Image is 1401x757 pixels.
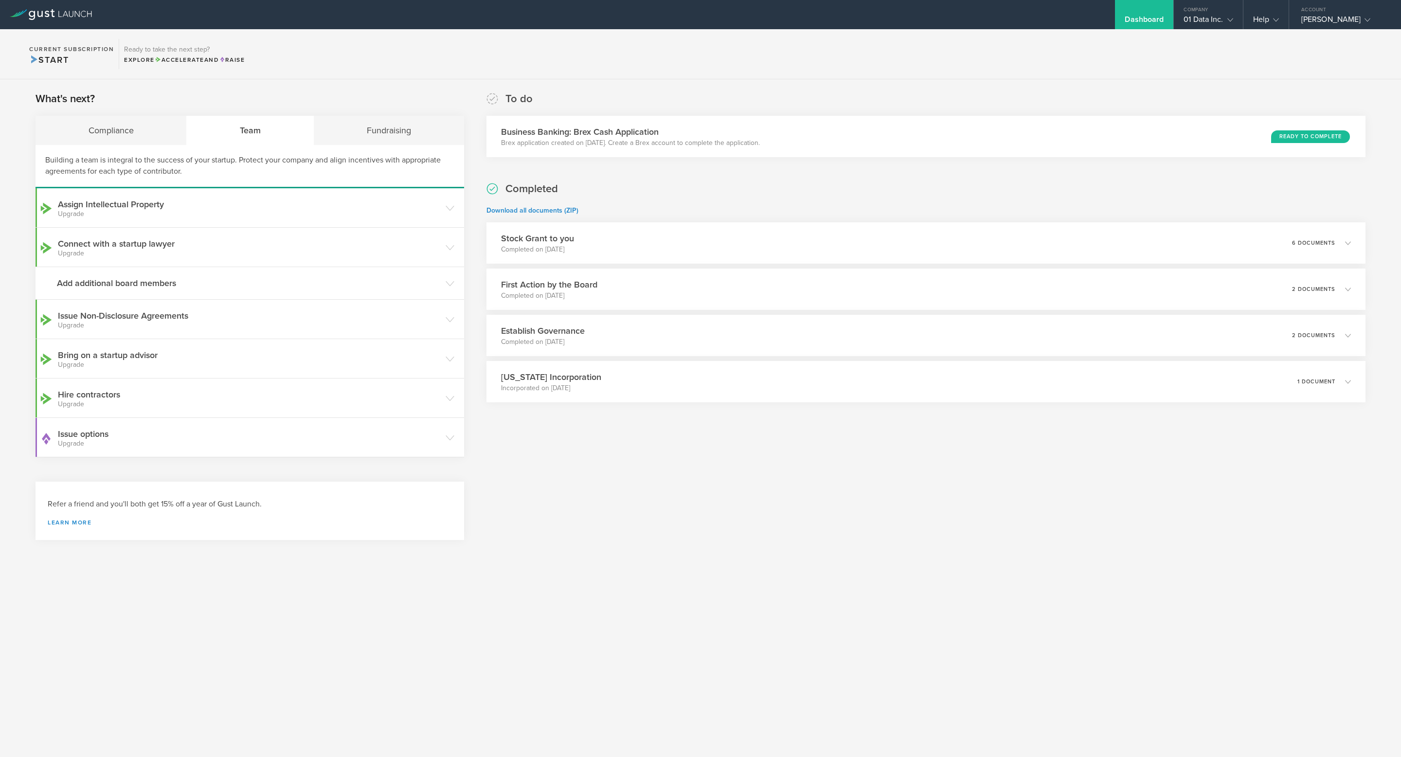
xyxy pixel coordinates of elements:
[155,56,204,63] span: Accelerate
[58,401,441,408] small: Upgrade
[58,361,441,368] small: Upgrade
[58,250,441,257] small: Upgrade
[155,56,219,63] span: and
[58,349,441,368] h3: Bring on a startup advisor
[1253,15,1279,29] div: Help
[58,428,441,447] h3: Issue options
[29,54,69,65] span: Start
[36,145,464,188] div: Building a team is integral to the success of your startup. Protect your company and align incent...
[36,116,187,145] div: Compliance
[505,92,533,106] h2: To do
[501,337,585,347] p: Completed on [DATE]
[48,520,452,525] a: Learn more
[501,232,574,245] h3: Stock Grant to you
[1125,15,1164,29] div: Dashboard
[501,371,601,383] h3: [US_STATE] Incorporation
[1292,287,1335,292] p: 2 documents
[314,116,464,145] div: Fundraising
[486,206,578,215] a: Download all documents (ZIP)
[36,92,95,106] h2: What's next?
[501,278,597,291] h3: First Action by the Board
[505,182,558,196] h2: Completed
[1271,130,1350,143] div: Ready to Complete
[1297,379,1335,384] p: 1 document
[119,39,250,69] div: Ready to take the next step?ExploreAccelerateandRaise
[58,198,441,217] h3: Assign Intellectual Property
[501,138,760,148] p: Brex application created on [DATE]. Create a Brex account to complete the application.
[57,277,441,289] h3: Add additional board members
[58,309,441,329] h3: Issue Non-Disclosure Agreements
[501,324,585,337] h3: Establish Governance
[124,55,245,64] div: Explore
[58,388,441,408] h3: Hire contractors
[48,499,452,510] h3: Refer a friend and you'll both get 15% off a year of Gust Launch.
[501,245,574,254] p: Completed on [DATE]
[1301,15,1384,29] div: [PERSON_NAME]
[58,322,441,329] small: Upgrade
[58,211,441,217] small: Upgrade
[1184,15,1233,29] div: 01 Data Inc.
[1292,333,1335,338] p: 2 documents
[58,237,441,257] h3: Connect with a startup lawyer
[58,440,441,447] small: Upgrade
[29,46,114,52] h2: Current Subscription
[486,116,1365,157] div: Business Banking: Brex Cash ApplicationBrex application created on [DATE]. Create a Brex account ...
[187,116,314,145] div: Team
[1292,240,1335,246] p: 6 documents
[219,56,245,63] span: Raise
[501,291,597,301] p: Completed on [DATE]
[501,383,601,393] p: Incorporated on [DATE]
[124,46,245,53] h3: Ready to take the next step?
[501,126,760,138] h3: Business Banking: Brex Cash Application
